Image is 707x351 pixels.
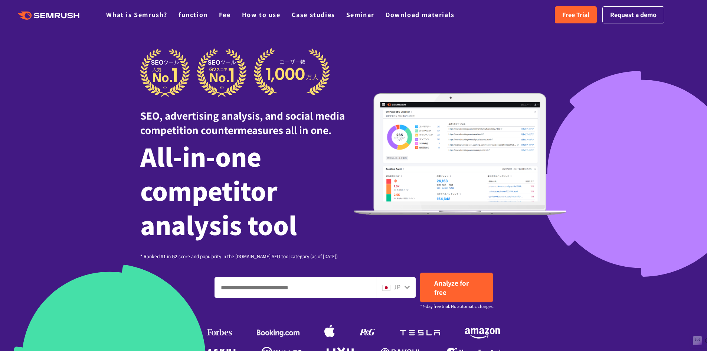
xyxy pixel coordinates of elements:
[215,277,376,298] input: Enter a domain, keyword or URL
[555,6,597,23] a: Free Trial
[292,10,335,19] a: Case studies
[140,253,338,259] font: * Ranked #1 in G2 score and popularity in the [DOMAIN_NAME] SEO tool category (as of [DATE])
[140,108,345,137] font: SEO, advertising analysis, and social media competition countermeasures all in one.
[179,10,208,19] a: function
[140,172,297,242] font: competitor analysis tool
[346,10,374,19] a: Seminar
[562,10,589,19] font: Free Trial
[420,273,493,302] a: Analyze for free
[434,278,469,297] font: Analyze for free
[610,10,657,19] font: Request a demo
[393,282,400,291] font: JP
[386,10,455,19] a: Download materials
[140,138,261,174] font: All-in-one
[106,10,167,19] a: What is Semrush?
[219,10,231,19] a: Fee
[242,10,281,19] a: How to use
[602,6,664,23] a: Request a demo
[420,303,494,309] font: *7-day free trial. No automatic charges.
